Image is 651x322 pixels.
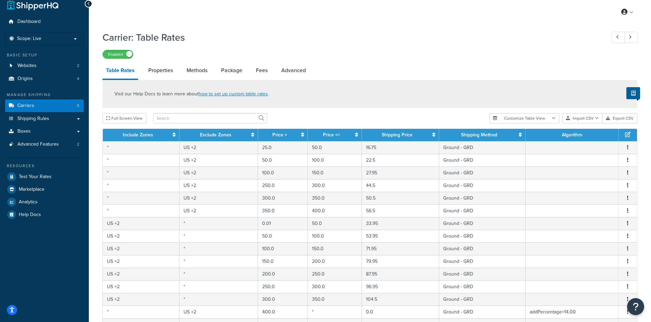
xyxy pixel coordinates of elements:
td: 250.0 [258,280,308,293]
td: US +2 [179,179,258,192]
td: 300.0 [308,280,362,293]
a: Include Zones [123,131,153,138]
span: Dashboard [17,19,41,25]
td: Ground - GRD [439,268,526,280]
li: Advanced Features [5,138,84,151]
h1: Carrier: Table Rates [103,31,599,44]
td: 16.75 [362,141,439,154]
td: 0.01 [258,217,308,230]
td: 300.0 [258,192,308,204]
th: Algorithm [526,129,619,141]
td: 50.0 [308,141,362,154]
td: US +2 [179,154,258,166]
a: Shipping Method [461,131,497,138]
a: how to set up custom table rates [199,90,268,97]
td: US +2 [103,255,179,268]
td: 350.0 [258,204,308,217]
td: US +2 [179,141,258,154]
span: Websites [17,63,37,69]
td: 300.0 [258,293,308,306]
td: 400.0 [308,204,362,217]
button: Import CSV [562,113,602,123]
a: Shipping Price [382,131,412,138]
a: Marketplace [5,183,84,196]
li: Websites [5,59,84,72]
td: addPercentage=14.00 [526,306,619,318]
td: 150.0 [258,255,308,268]
td: 33.95 [362,217,439,230]
td: US +2 [103,230,179,242]
td: 104.5 [362,293,439,306]
td: 150.0 [308,242,362,255]
td: 79.95 [362,255,439,268]
td: 44.5 [362,179,439,192]
a: Price > [272,131,287,138]
div: Basic Setup [5,52,84,58]
span: Marketplace [19,187,44,192]
a: Shipping Rules [5,112,84,125]
a: Carriers5 [5,99,84,112]
a: Price <= [323,131,340,138]
td: Ground - GRD [439,192,526,204]
td: Ground - GRD [439,242,526,255]
a: Previous Record [612,32,625,43]
td: 100.0 [308,230,362,242]
td: 71.95 [362,242,439,255]
td: Ground - GRD [439,204,526,217]
p: Visit our Help Docs to learn more about . [114,90,269,98]
a: Properties [145,62,176,79]
a: Package [218,62,246,79]
td: Ground - GRD [439,293,526,306]
td: 100.0 [308,154,362,166]
a: Help Docs [5,209,84,221]
td: 250.0 [308,268,362,280]
td: 350.0 [308,192,362,204]
span: 4 [77,76,79,82]
span: Analytics [19,199,38,205]
td: 50.0 [258,230,308,242]
a: Advanced [278,62,309,79]
li: Test Your Rates [5,171,84,183]
td: Ground - GRD [439,217,526,230]
span: Carriers [17,103,34,109]
td: 100.0 [258,242,308,255]
td: 50.0 [258,154,308,166]
span: Shipping Rules [17,116,49,122]
td: 400.0 [258,306,308,318]
span: Origins [17,76,33,82]
span: Help Docs [19,212,41,218]
td: 0.0 [362,306,439,318]
button: Export CSV [602,113,637,123]
td: Ground - GRD [439,255,526,268]
td: US +2 [179,166,258,179]
td: US +2 [179,306,258,318]
a: Analytics [5,196,84,208]
span: Test Your Rates [19,174,52,180]
td: 100.0 [258,166,308,179]
td: US +2 [103,293,179,306]
button: Show Help Docs [626,87,640,99]
td: 150.0 [308,166,362,179]
td: US +2 [179,204,258,217]
td: Ground - GRD [439,154,526,166]
li: Origins [5,72,84,85]
td: 25.0 [258,141,308,154]
button: Full Screen View [103,113,146,123]
a: Next Record [624,32,638,43]
td: 250.0 [258,179,308,192]
a: Websites2 [5,59,84,72]
td: Ground - GRD [439,179,526,192]
td: 87.95 [362,268,439,280]
td: 96.95 [362,280,439,293]
a: Boxes [5,125,84,138]
a: Methods [183,62,211,79]
span: 5 [77,103,79,109]
td: Ground - GRD [439,306,526,318]
td: 200.0 [258,268,308,280]
div: Manage Shipping [5,92,84,98]
span: Boxes [17,129,31,134]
